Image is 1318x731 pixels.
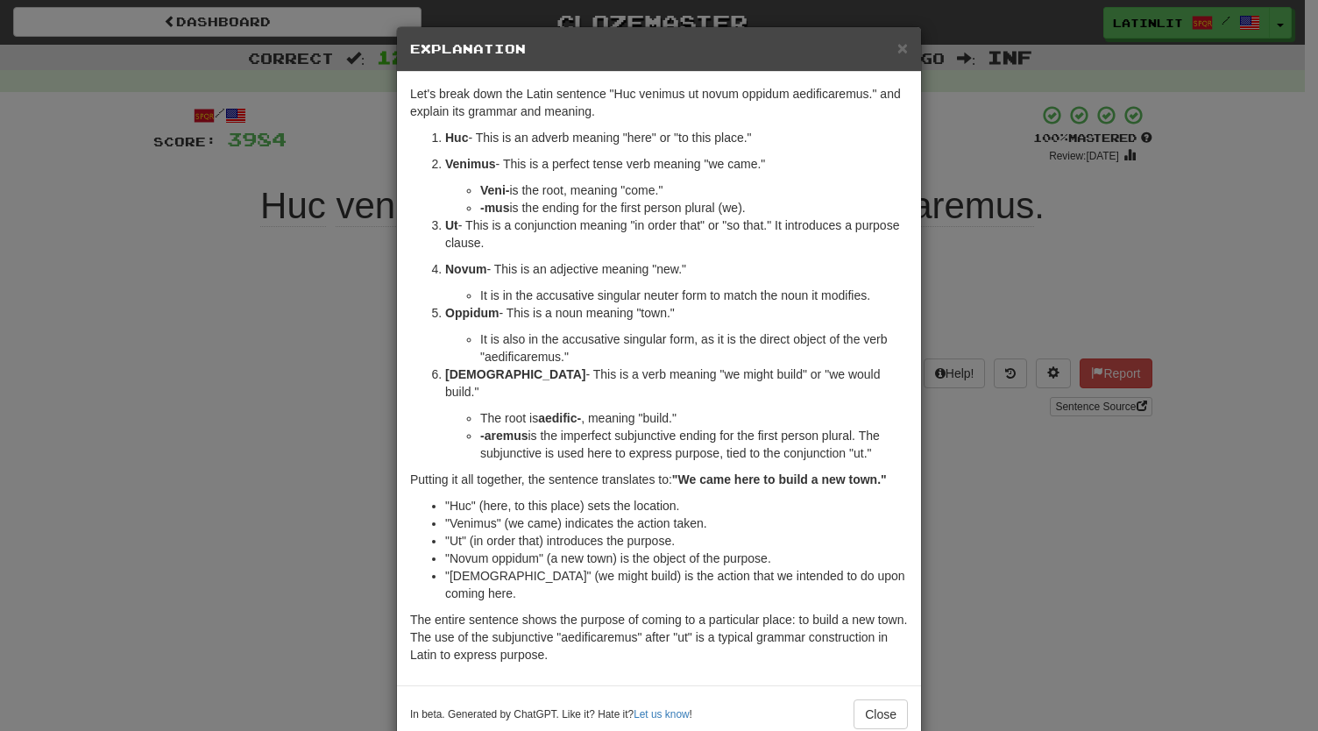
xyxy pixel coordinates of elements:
li: "Huc" (here, to this place) sets the location. [445,497,908,515]
p: The entire sentence shows the purpose of coming to a particular place: to build a new town. The u... [410,611,908,664]
strong: -mus [480,201,509,215]
p: - This is a noun meaning "town." [445,304,908,322]
span: × [897,38,908,58]
strong: -aremus [480,429,528,443]
a: Let us know [634,708,689,720]
li: The root is , meaning "build." [480,409,908,427]
p: - This is an adverb meaning "here" or "to this place." [445,129,908,146]
strong: "We came here to build a new town." [672,472,887,486]
strong: [DEMOGRAPHIC_DATA] [445,367,585,381]
p: Putting it all together, the sentence translates to: [410,471,908,488]
p: - This is a perfect tense verb meaning "we came." [445,155,908,173]
strong: Novum [445,262,486,276]
p: - This is a verb meaning "we might build" or "we would build." [445,365,908,401]
li: is the root, meaning "come." [480,181,908,199]
li: is the ending for the first person plural (we). [480,199,908,216]
li: It is also in the accusative singular form, as it is the direct object of the verb "aedificaremus." [480,330,908,365]
small: In beta. Generated by ChatGPT. Like it? Hate it? ! [410,707,692,722]
button: Close [897,39,908,57]
h5: Explanation [410,40,908,58]
p: - This is an adjective meaning "new." [445,260,908,278]
strong: Ut [445,218,458,232]
li: "[DEMOGRAPHIC_DATA]" (we might build) is the action that we intended to do upon coming here. [445,567,908,602]
strong: aedific- [538,411,581,425]
li: "Venimus" (we came) indicates the action taken. [445,515,908,532]
p: - This is a conjunction meaning "in order that" or "so that." It introduces a purpose clause. [445,216,908,252]
li: It is in the accusative singular neuter form to match the noun it modifies. [480,287,908,304]
li: "Ut" (in order that) introduces the purpose. [445,532,908,550]
li: "Novum oppidum" (a new town) is the object of the purpose. [445,550,908,567]
strong: Veni- [480,183,509,197]
strong: Oppidum [445,306,499,320]
p: Let's break down the Latin sentence "Huc venimus ut novum oppidum aedificaremus." and explain its... [410,85,908,120]
strong: Venimus [445,157,496,171]
strong: Huc [445,131,468,145]
li: is the imperfect subjunctive ending for the first person plural. The subjunctive is used here to ... [480,427,908,462]
button: Close [854,699,908,729]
